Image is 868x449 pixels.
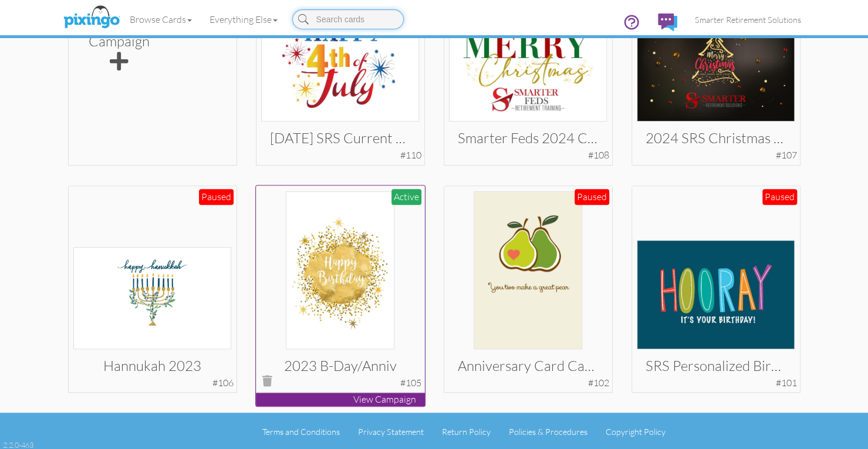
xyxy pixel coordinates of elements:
[575,189,609,205] div: Paused
[646,130,786,146] h3: 2024 SRS Christmas Cards
[292,9,404,29] input: Search cards
[509,427,587,437] a: Policies & Procedures
[73,247,231,349] img: 95988-1-1680214380687-1254d26f62a5995e-qa.jpg
[60,3,123,32] img: pixingo logo
[762,189,797,205] div: Paused
[391,189,421,205] div: Active
[121,5,201,34] a: Browse Cards
[261,9,419,121] img: 132925-1-1750528834941-93005874175989f5-qa.jpg
[686,5,810,35] a: Smarter Retirement Solutions
[776,148,797,162] div: #107
[606,427,666,437] a: Copyright Policy
[637,240,795,349] img: 50102-1-1609268707769-5b7faae143fe5736-qa.jpg
[201,5,286,34] a: Everything Else
[458,358,598,373] h3: Anniversary Card Campaign
[588,148,609,162] div: #108
[646,358,786,373] h3: SRS Personalized Birthdays
[256,393,425,406] p: View Campaign
[695,15,801,25] span: Smarter Retirement Solutions
[449,9,607,121] img: 109053-1-1702909078945-7abc30c150bcebcf-qa.jpg
[637,13,795,121] img: 125617-1-1734287157789-2961ef4c7bc66e91-qa.jpg
[442,427,491,437] a: Return Policy
[199,189,234,205] div: Paused
[458,130,598,146] h3: Smarter Feds 2024 Christmas Cards
[658,13,677,31] img: comments.svg
[400,148,421,162] div: #110
[776,376,797,390] div: #101
[212,376,234,390] div: #106
[270,130,410,146] h3: [DATE] SRS Current Clients
[286,191,394,349] img: 92737-1-1674349176321-2276bce9417c39c7-qa.jpg
[270,358,410,373] h3: 2023 B-day/Anniv
[358,427,424,437] a: Privacy Statement
[588,376,609,390] div: #102
[400,376,421,390] div: #105
[82,358,222,373] h3: Hannukah 2023
[474,191,582,349] img: 50228-1-1609439393838-c0923cdae883d0c1-qa.jpg
[262,427,340,437] a: Terms and Conditions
